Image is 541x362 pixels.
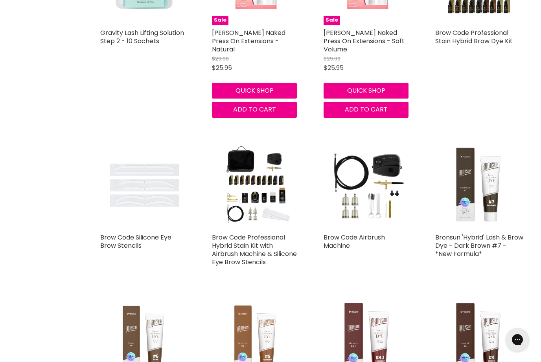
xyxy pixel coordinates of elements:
[212,83,297,99] button: Quick shop
[324,141,412,229] img: Brow Code Airbrush Machine
[324,55,340,62] span: $29.90
[324,233,385,250] a: Brow Code Airbrush Machine
[212,28,285,54] a: [PERSON_NAME] Naked Press On Extensions - Natural
[435,233,523,258] a: Bronsun 'Hybrid' Lash & Brow Dye - Dark Brown #7 - *New Formula*
[100,141,188,229] img: Brow Code Silicone Eye Brow Stencils
[345,105,388,114] span: Add to cart
[212,63,232,72] span: $25.95
[435,28,513,46] a: Brow Code Professional Stain Hybrid Brow Dye Kit
[324,83,409,99] button: Quick shop
[233,105,276,114] span: Add to cart
[435,141,523,229] img: Bronsun 'Hybrid' Lash & Brow Dye - Dark Brown #7 - *New Formula*
[324,16,340,25] span: Sale
[212,233,297,267] a: Brow Code Professional Hybrid Stain Kit with Airbrush Machine & Silicone Eye Brow Stencils
[100,28,184,46] a: Gravity Lash Lifting Solution Step 2 - 10 Sachets
[324,28,405,54] a: [PERSON_NAME] Naked Press On Extensions - Soft Volume
[212,141,300,229] img: Brow Code Professional Hybrid Stain Kit with Airbrush Machine & Silicone Eye Brow Stencils
[100,233,171,250] a: Brow Code Silicone Eye Brow Stencils
[502,325,533,354] iframe: Gorgias live chat messenger
[324,63,344,72] span: $25.95
[212,55,229,62] span: $29.90
[212,16,228,25] span: Sale
[324,102,409,117] button: Add to cart
[212,102,297,117] button: Add to cart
